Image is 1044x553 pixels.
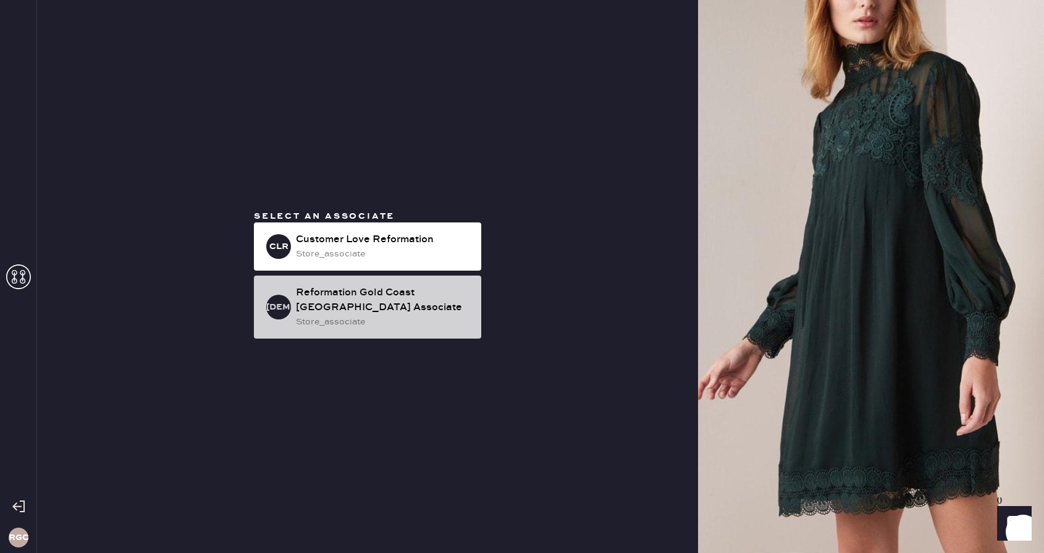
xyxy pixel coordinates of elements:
[269,242,288,251] h3: CLR
[296,232,471,247] div: Customer Love Reformation
[9,533,28,542] h3: RGCC
[296,247,471,261] div: store_associate
[266,303,291,311] h3: [DEMOGRAPHIC_DATA]
[296,315,471,329] div: store_associate
[985,497,1038,551] iframe: Front Chat
[254,211,395,222] span: Select an associate
[296,285,471,315] div: Reformation Gold Coast [GEOGRAPHIC_DATA] Associate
